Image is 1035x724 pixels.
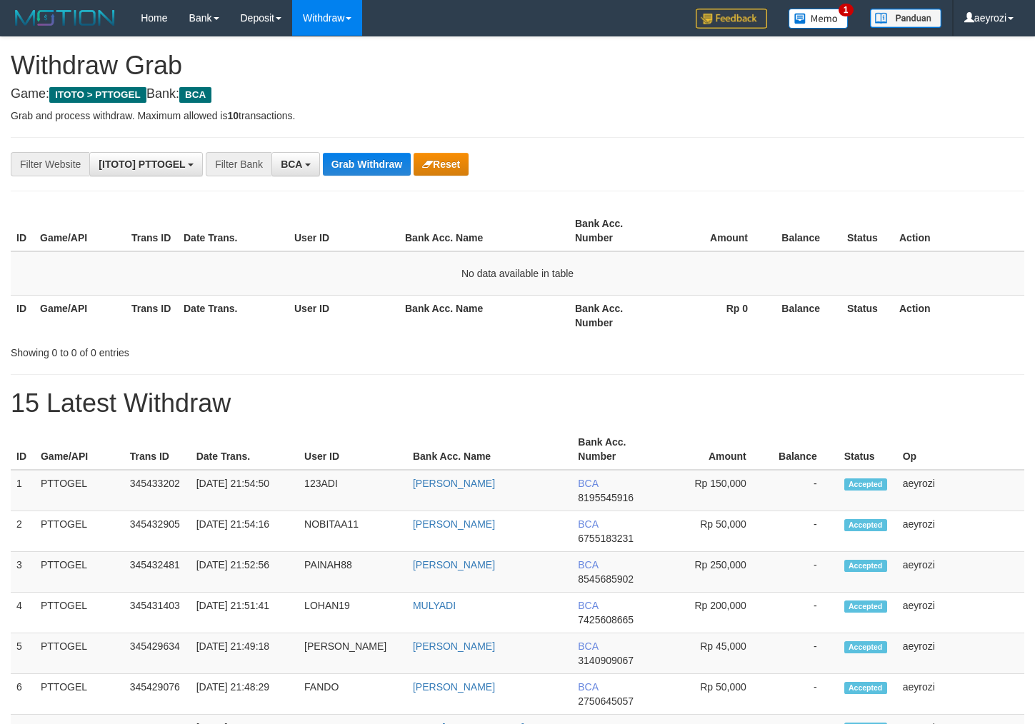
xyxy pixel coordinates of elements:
[413,478,495,489] a: [PERSON_NAME]
[11,251,1024,296] td: No data available in table
[124,511,191,552] td: 345432905
[399,295,569,336] th: Bank Acc. Name
[696,9,767,29] img: Feedback.jpg
[897,470,1024,511] td: aeyrozi
[11,87,1024,101] h4: Game: Bank:
[661,552,768,593] td: Rp 250,000
[299,593,407,633] td: LOHAN19
[124,552,191,593] td: 345432481
[11,152,89,176] div: Filter Website
[897,511,1024,552] td: aeyrozi
[768,429,839,470] th: Balance
[569,295,661,336] th: Bank Acc. Number
[661,511,768,552] td: Rp 50,000
[34,211,126,251] th: Game/API
[191,511,299,552] td: [DATE] 21:54:16
[844,600,887,613] span: Accepted
[841,211,894,251] th: Status
[569,211,661,251] th: Bank Acc. Number
[11,340,421,360] div: Showing 0 to 0 of 0 entries
[11,674,35,715] td: 6
[897,593,1024,633] td: aeyrozi
[413,600,456,611] a: MULYADI
[124,593,191,633] td: 345431403
[35,511,124,552] td: PTTOGEL
[578,655,634,666] span: Copy 3140909067 to clipboard
[578,573,634,585] span: Copy 8545685902 to clipboard
[578,695,634,707] span: Copy 2750645057 to clipboard
[191,552,299,593] td: [DATE] 21:52:56
[299,470,407,511] td: 123ADI
[768,674,839,715] td: -
[289,211,399,251] th: User ID
[661,429,768,470] th: Amount
[661,211,769,251] th: Amount
[191,429,299,470] th: Date Trans.
[768,593,839,633] td: -
[769,295,841,336] th: Balance
[11,295,34,336] th: ID
[897,429,1024,470] th: Op
[178,211,289,251] th: Date Trans.
[299,674,407,715] td: FANDO
[11,109,1024,123] p: Grab and process withdraw. Maximum allowed is transactions.
[271,152,320,176] button: BCA
[768,470,839,511] td: -
[126,211,178,251] th: Trans ID
[89,152,203,176] button: [ITOTO] PTTOGEL
[299,429,407,470] th: User ID
[661,593,768,633] td: Rp 200,000
[11,593,35,633] td: 4
[841,295,894,336] th: Status
[399,211,569,251] th: Bank Acc. Name
[661,633,768,674] td: Rp 45,000
[299,511,407,552] td: NOBITAA11
[414,153,469,176] button: Reset
[789,9,849,29] img: Button%20Memo.svg
[578,640,598,652] span: BCA
[768,633,839,674] td: -
[844,560,887,572] span: Accepted
[35,429,124,470] th: Game/API
[578,518,598,530] span: BCA
[578,600,598,611] span: BCA
[11,389,1024,418] h1: 15 Latest Withdraw
[11,51,1024,80] h1: Withdraw Grab
[124,633,191,674] td: 345429634
[413,559,495,570] a: [PERSON_NAME]
[299,633,407,674] td: [PERSON_NAME]
[768,552,839,593] td: -
[839,4,854,16] span: 1
[323,153,411,176] button: Grab Withdraw
[35,674,124,715] td: PTTOGEL
[769,211,841,251] th: Balance
[35,470,124,511] td: PTTOGEL
[844,478,887,491] span: Accepted
[578,478,598,489] span: BCA
[35,552,124,593] td: PTTOGEL
[191,470,299,511] td: [DATE] 21:54:50
[34,295,126,336] th: Game/API
[661,674,768,715] td: Rp 50,000
[299,552,407,593] td: PAINAH88
[572,429,661,470] th: Bank Acc. Number
[227,110,239,121] strong: 10
[126,295,178,336] th: Trans ID
[661,295,769,336] th: Rp 0
[897,674,1024,715] td: aeyrozi
[191,633,299,674] td: [DATE] 21:49:18
[124,470,191,511] td: 345433202
[206,152,271,176] div: Filter Bank
[578,614,634,625] span: Copy 7425608665 to clipboard
[413,640,495,652] a: [PERSON_NAME]
[11,470,35,511] td: 1
[413,681,495,693] a: [PERSON_NAME]
[578,681,598,693] span: BCA
[661,470,768,511] td: Rp 150,000
[578,533,634,544] span: Copy 6755183231 to clipboard
[578,492,634,503] span: Copy 8195545916 to clipboard
[894,211,1024,251] th: Action
[897,552,1024,593] td: aeyrozi
[768,511,839,552] td: -
[11,511,35,552] td: 2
